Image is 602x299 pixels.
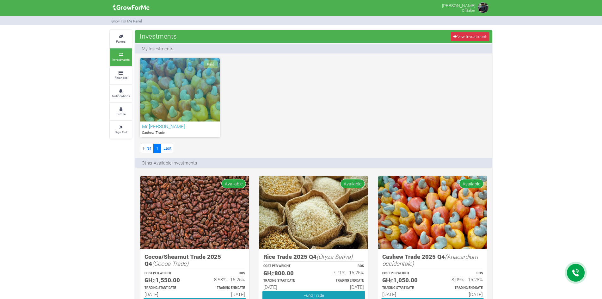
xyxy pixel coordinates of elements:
[200,271,245,276] p: ROS
[144,277,189,284] h5: GHȼ1,550.00
[382,286,427,290] p: Estimated Trading Start Date
[110,67,132,84] a: Finances
[142,45,173,52] p: My Investments
[263,278,308,283] p: Estimated Trading Start Date
[319,270,364,275] h6: 7.71% - 15.25%
[138,30,178,42] span: Investments
[114,75,127,80] small: Finances
[153,144,161,153] a: 1
[462,8,475,13] small: Offtaker
[319,278,364,283] p: Estimated Trading End Date
[116,39,126,44] small: Farms
[340,179,365,188] span: Available
[111,19,142,23] small: Grow For Me Panel
[438,291,483,297] h6: [DATE]
[144,286,189,290] p: Estimated Trading Start Date
[221,179,246,188] span: Available
[382,271,427,276] p: COST PER WEIGHT
[110,85,132,102] a: Notifications
[140,58,220,137] a: Paid Mr [PERSON_NAME] Cashew Trade
[144,291,189,297] h6: [DATE]
[142,123,218,129] h6: Mr [PERSON_NAME]
[161,144,174,153] a: Last
[263,270,308,277] h5: GHȼ800.00
[382,291,427,297] h6: [DATE]
[142,130,218,135] p: Cashew Trade
[263,264,308,269] p: COST PER WEIGHT
[378,176,487,249] img: growforme image
[200,286,245,290] p: Estimated Trading End Date
[438,271,483,276] p: ROS
[144,271,189,276] p: COST PER WEIGHT
[204,60,218,68] span: Paid
[382,252,478,268] i: (Anacardium occidentale)
[115,130,127,134] small: Sign Out
[459,179,484,188] span: Available
[144,253,245,267] h5: Cocoa/Shearnut Trade 2025 Q4
[442,1,475,9] p: [PERSON_NAME]
[110,103,132,120] a: Profile
[382,277,427,284] h5: GHȼ1,050.00
[259,176,368,249] img: growforme image
[112,94,130,98] small: Notifications
[152,259,188,267] i: (Cocoa Trade)
[438,286,483,290] p: Estimated Trading End Date
[263,284,308,290] h6: [DATE]
[111,1,152,14] img: growforme image
[319,264,364,269] p: ROS
[319,284,364,290] h6: [DATE]
[116,112,126,116] small: Profile
[200,291,245,297] h6: [DATE]
[477,1,489,14] img: growforme image
[140,144,154,153] a: First
[110,121,132,138] a: Sign Out
[110,30,132,48] a: Farms
[142,159,197,166] p: Other Available Investments
[140,144,174,153] nav: Page Navigation
[438,277,483,282] h6: 8.09% - 15.28%
[112,57,130,62] small: Investments
[451,32,489,41] a: New Investment
[263,253,364,260] h5: Rice Trade 2025 Q4
[200,277,245,282] h6: 8.93% - 15.25%
[316,252,353,260] i: (Oryza Sativa)
[110,48,132,66] a: Investments
[382,253,483,267] h5: Cashew Trade 2025 Q4
[140,176,249,249] img: growforme image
